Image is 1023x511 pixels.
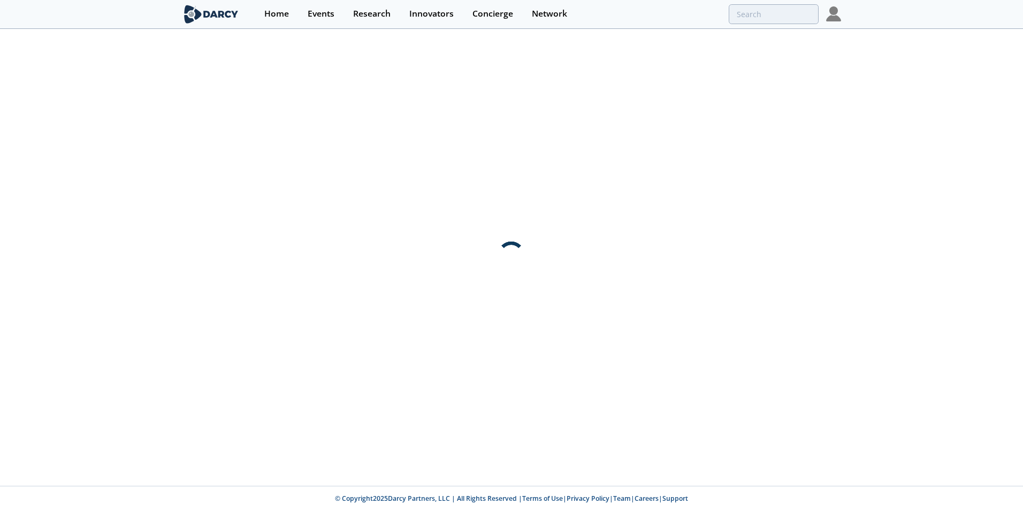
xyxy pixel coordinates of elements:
a: Terms of Use [522,494,563,503]
a: Privacy Policy [567,494,609,503]
img: Profile [826,6,841,21]
div: Network [532,10,567,18]
a: Support [662,494,688,503]
input: Advanced Search [729,4,819,24]
div: Home [264,10,289,18]
a: Careers [635,494,659,503]
div: Innovators [409,10,454,18]
p: © Copyright 2025 Darcy Partners, LLC | All Rights Reserved | | | | | [116,494,907,504]
img: logo-wide.svg [182,5,240,24]
div: Events [308,10,334,18]
div: Research [353,10,391,18]
div: Concierge [472,10,513,18]
a: Team [613,494,631,503]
